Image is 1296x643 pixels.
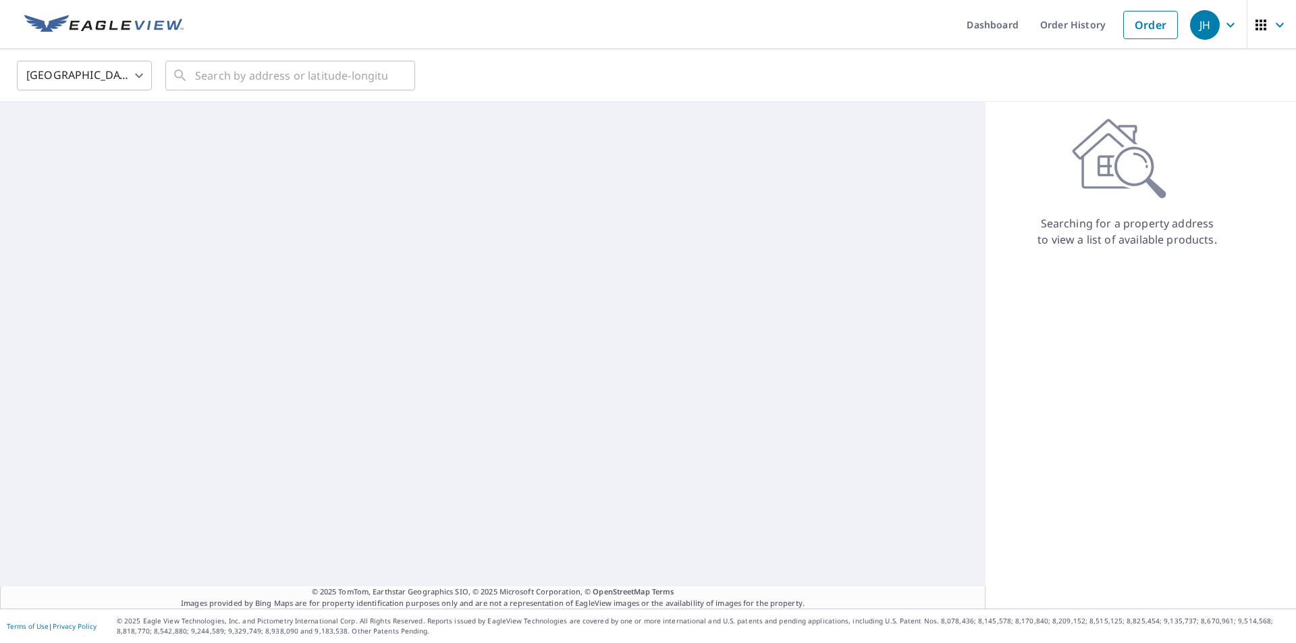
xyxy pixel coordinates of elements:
[593,586,649,596] a: OpenStreetMap
[652,586,674,596] a: Terms
[195,57,387,94] input: Search by address or latitude-longitude
[53,621,97,631] a: Privacy Policy
[1190,10,1220,40] div: JH
[1037,215,1218,248] p: Searching for a property address to view a list of available products.
[7,621,49,631] a: Terms of Use
[312,586,674,598] span: © 2025 TomTom, Earthstar Geographics SIO, © 2025 Microsoft Corporation, ©
[24,15,184,35] img: EV Logo
[17,57,152,94] div: [GEOGRAPHIC_DATA]
[117,616,1289,636] p: © 2025 Eagle View Technologies, Inc. and Pictometry International Corp. All Rights Reserved. Repo...
[7,622,97,630] p: |
[1123,11,1178,39] a: Order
